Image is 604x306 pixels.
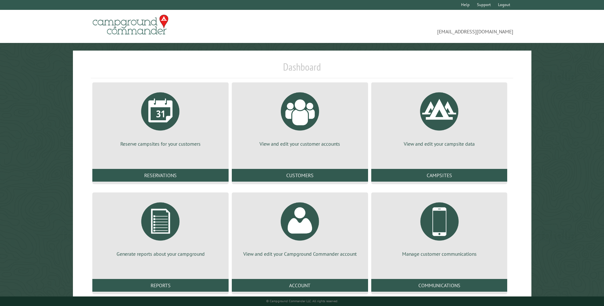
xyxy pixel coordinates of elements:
[100,87,221,147] a: Reserve campsites for your customers
[239,87,360,147] a: View and edit your customer accounts
[91,12,170,37] img: Campground Commander
[92,169,229,182] a: Reservations
[92,279,229,292] a: Reports
[100,250,221,257] p: Generate reports about your campground
[232,169,368,182] a: Customers
[239,140,360,147] p: View and edit your customer accounts
[302,17,513,35] span: [EMAIL_ADDRESS][DOMAIN_NAME]
[371,279,508,292] a: Communications
[379,250,500,257] p: Manage customer communications
[379,140,500,147] p: View and edit your campsite data
[379,198,500,257] a: Manage customer communications
[100,198,221,257] a: Generate reports about your campground
[371,169,508,182] a: Campsites
[379,87,500,147] a: View and edit your campsite data
[266,299,338,303] small: © Campground Commander LLC. All rights reserved.
[239,250,360,257] p: View and edit your Campground Commander account
[239,198,360,257] a: View and edit your Campground Commander account
[100,140,221,147] p: Reserve campsites for your customers
[91,61,513,78] h1: Dashboard
[232,279,368,292] a: Account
